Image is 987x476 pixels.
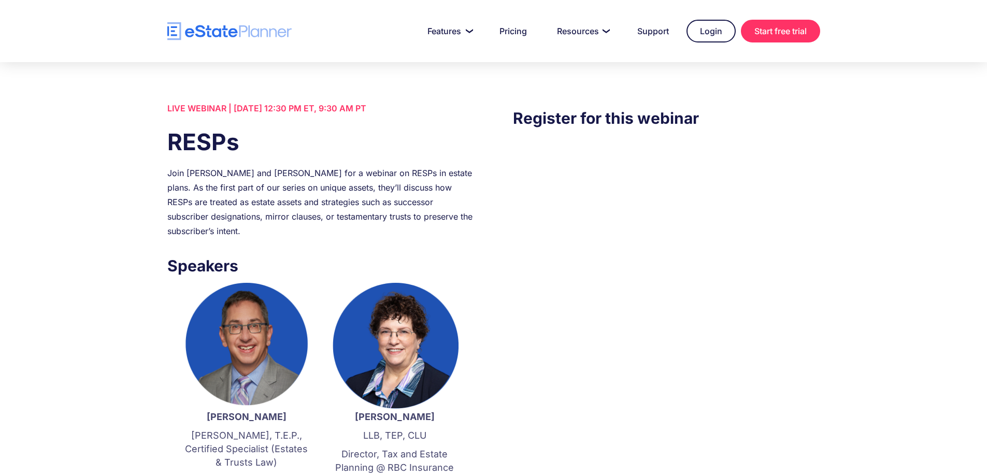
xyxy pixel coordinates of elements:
[355,411,435,422] strong: [PERSON_NAME]
[415,21,482,41] a: Features
[167,126,474,158] h1: RESPs
[686,20,736,42] a: Login
[183,429,310,469] p: [PERSON_NAME], T.E.P., Certified Specialist (Estates & Trusts Law)
[207,411,287,422] strong: [PERSON_NAME]
[487,21,539,41] a: Pricing
[167,166,474,238] div: Join [PERSON_NAME] and [PERSON_NAME] for a webinar on RESPs in estate plans. As the first part of...
[167,101,474,116] div: LIVE WEBINAR | [DATE] 12:30 PM ET, 9:30 AM PT
[741,20,820,42] a: Start free trial
[513,106,820,130] h3: Register for this webinar
[545,21,620,41] a: Resources
[167,254,474,278] h3: Speakers
[625,21,681,41] a: Support
[331,448,459,474] p: Director, Tax and Estate Planning @ RBC Insurance
[331,429,459,442] p: LLB, TEP, CLU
